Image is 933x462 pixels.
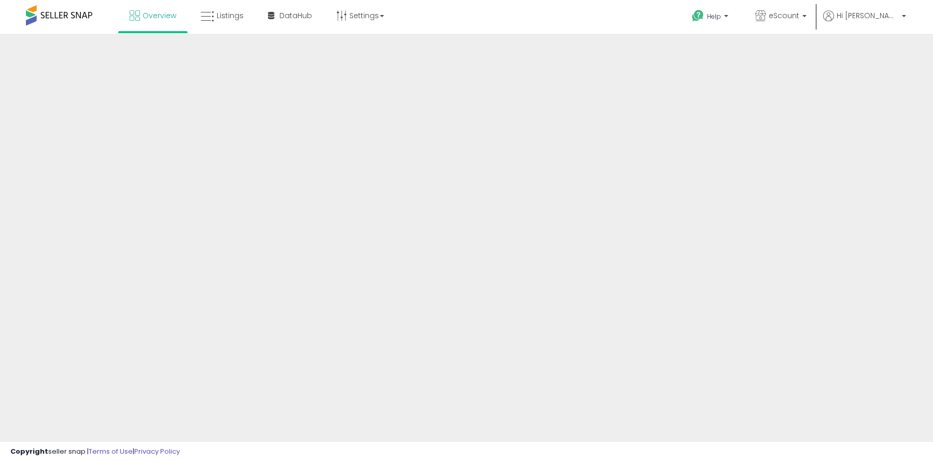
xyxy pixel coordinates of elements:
strong: Copyright [10,446,48,456]
span: eScount [769,10,799,21]
a: Privacy Policy [134,446,180,456]
a: Terms of Use [89,446,133,456]
span: Overview [143,10,176,21]
div: seller snap | | [10,447,180,457]
a: Help [684,2,739,34]
span: Listings [217,10,244,21]
a: Hi [PERSON_NAME] [823,10,906,34]
span: Help [707,12,721,21]
span: DataHub [279,10,312,21]
i: Get Help [691,9,704,22]
span: Hi [PERSON_NAME] [837,10,899,21]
